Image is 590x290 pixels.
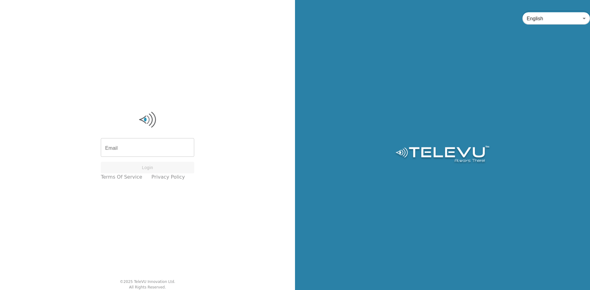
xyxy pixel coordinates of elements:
div: All Rights Reserved. [129,284,166,290]
div: English [522,10,590,27]
div: © 2025 TeleVU Innovation Ltd. [120,279,175,284]
a: Terms of Service [101,173,142,181]
img: Logo [395,146,490,164]
a: Privacy Policy [151,173,185,181]
img: Logo [101,110,194,129]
